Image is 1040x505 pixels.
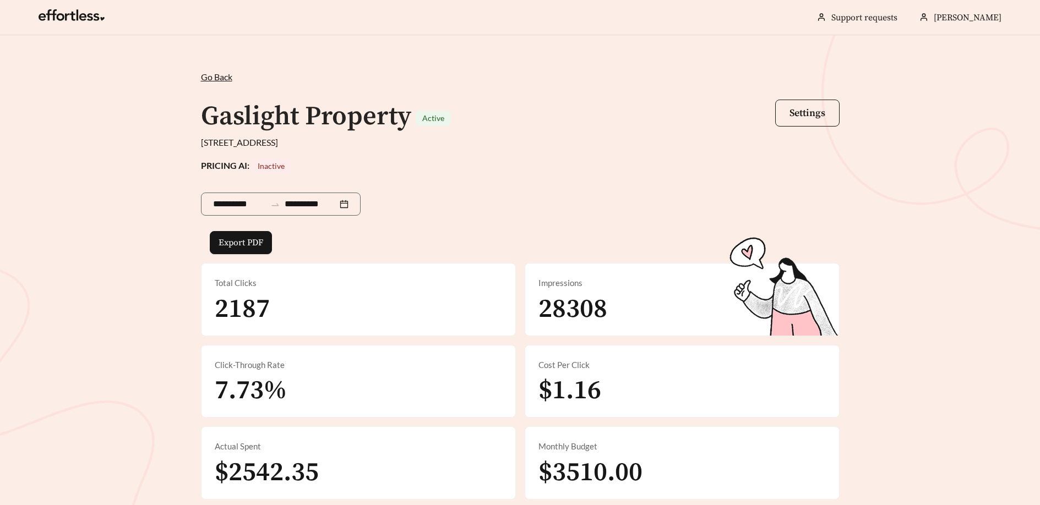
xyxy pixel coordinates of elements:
h1: Gaslight Property [201,100,411,133]
span: 7.73% [215,374,287,407]
a: Support requests [831,12,897,23]
span: Active [422,113,444,123]
div: Actual Spent [215,440,502,453]
span: Settings [789,107,825,119]
div: [STREET_ADDRESS] [201,136,840,149]
strong: PRICING AI: [201,160,291,171]
span: Inactive [258,161,285,171]
span: Export PDF [219,236,263,249]
button: Export PDF [210,231,272,254]
div: Impressions [538,277,826,289]
span: $2542.35 [215,456,319,489]
span: 28308 [538,293,607,326]
div: Monthly Budget [538,440,826,453]
div: Click-Through Rate [215,359,502,371]
span: $1.16 [538,374,601,407]
div: Total Clicks [215,277,502,289]
div: Cost Per Click [538,359,826,371]
span: Go Back [201,72,232,82]
span: swap-right [270,200,280,210]
span: [PERSON_NAME] [934,12,1001,23]
span: to [270,199,280,209]
span: 2187 [215,293,270,326]
span: $3510.00 [538,456,642,489]
button: Settings [775,100,840,127]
